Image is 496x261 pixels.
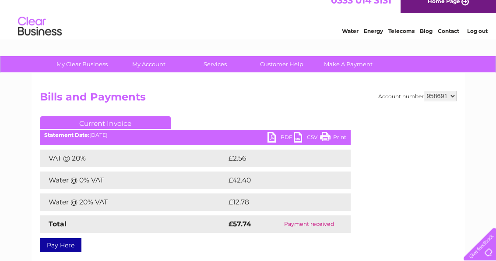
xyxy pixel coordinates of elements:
[331,4,391,15] a: 0333 014 3131
[40,172,226,189] td: Water @ 0% VAT
[364,37,383,44] a: Energy
[40,239,81,253] a: Pay Here
[42,5,455,43] div: Clear Business is a trading name of Verastar Limited (registered in [GEOGRAPHIC_DATA] No. 3667643...
[267,216,350,233] td: Payment received
[18,23,62,50] img: logo.png
[420,37,433,44] a: Blog
[40,150,226,168] td: VAT @ 20%
[40,116,171,129] a: Current Invoice
[294,132,320,145] a: CSV
[113,57,185,73] a: My Account
[40,132,351,139] div: [DATE]
[40,91,457,108] h2: Bills and Payments
[179,57,251,73] a: Services
[378,91,457,102] div: Account number
[388,37,415,44] a: Telecoms
[267,132,294,145] a: PDF
[312,57,384,73] a: Make A Payment
[44,132,89,139] b: Statement Date:
[246,57,318,73] a: Customer Help
[467,37,488,44] a: Log out
[342,37,359,44] a: Water
[226,172,333,189] td: £42.40
[46,57,118,73] a: My Clear Business
[320,132,346,145] a: Print
[226,194,332,211] td: £12.78
[229,220,251,229] strong: £57.74
[226,150,330,168] td: £2.56
[40,194,226,211] td: Water @ 20% VAT
[49,220,67,229] strong: Total
[438,37,459,44] a: Contact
